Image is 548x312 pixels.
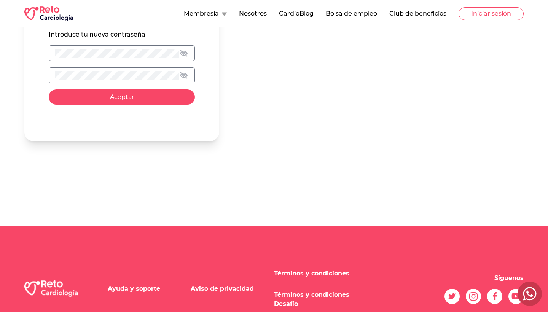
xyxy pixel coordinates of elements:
a: Aviso de privacidad [191,285,254,292]
p: Síguenos [494,274,524,283]
a: Términos y condiciones Desafío [274,291,349,307]
a: Ayuda y soporte [108,285,160,292]
button: CardioBlog [279,9,314,18]
button: Membresía [184,9,227,18]
a: Términos y condiciones [274,270,349,277]
img: RETO Cardio Logo [24,6,73,21]
button: Bolsa de empleo [326,9,377,18]
button: Aceptar [49,89,195,105]
button: Nosotros [239,9,267,18]
img: logo [24,280,78,297]
button: Club de beneficios [389,9,446,18]
p: Introduce tu nueva contraseña [49,30,195,39]
button: Iniciar sesión [459,7,524,20]
span: Aceptar [110,93,134,100]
